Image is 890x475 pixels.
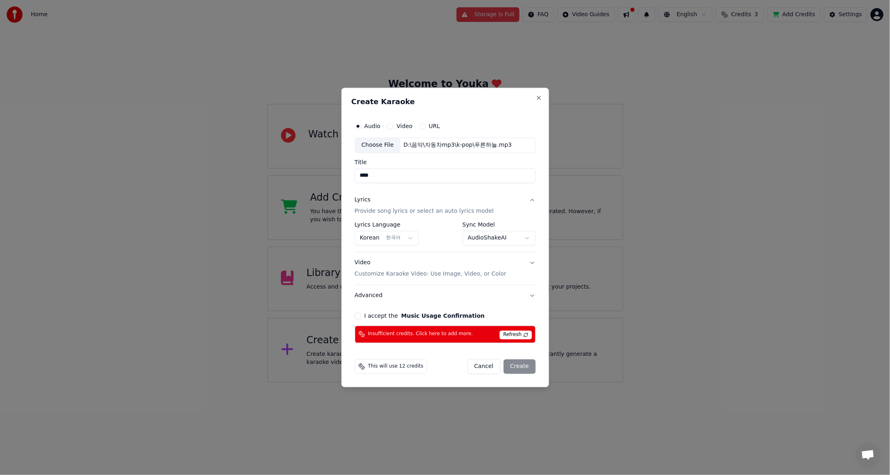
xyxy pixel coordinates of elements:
[355,138,401,153] div: Choose File
[355,285,536,306] button: Advanced
[355,252,536,285] button: VideoCustomize Karaoke Video: Use Image, Video, or Color
[400,141,515,150] div: D:\음악\자동차mp3\k-pop\푸른하늘.mp3
[368,331,473,338] span: Insufficient credits. Click here to add more.
[352,98,539,105] h2: Create Karaoke
[355,208,494,216] p: Provide song lyrics or select an auto lyrics model
[355,190,536,222] button: LyricsProvide song lyrics or select an auto lyrics model
[368,363,424,370] span: This will use 12 credits
[429,124,440,129] label: URL
[355,222,536,252] div: LyricsProvide song lyrics or select an auto lyrics model
[365,313,485,319] label: I accept the
[355,160,536,165] label: Title
[355,259,506,278] div: Video
[397,124,412,129] label: Video
[355,222,419,228] label: Lyrics Language
[500,330,532,339] span: Refresh
[468,359,500,374] button: Cancel
[355,270,506,278] p: Customize Karaoke Video: Use Image, Video, or Color
[365,124,381,129] label: Audio
[463,222,536,228] label: Sync Model
[355,196,371,204] div: Lyrics
[401,313,485,319] button: I accept the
